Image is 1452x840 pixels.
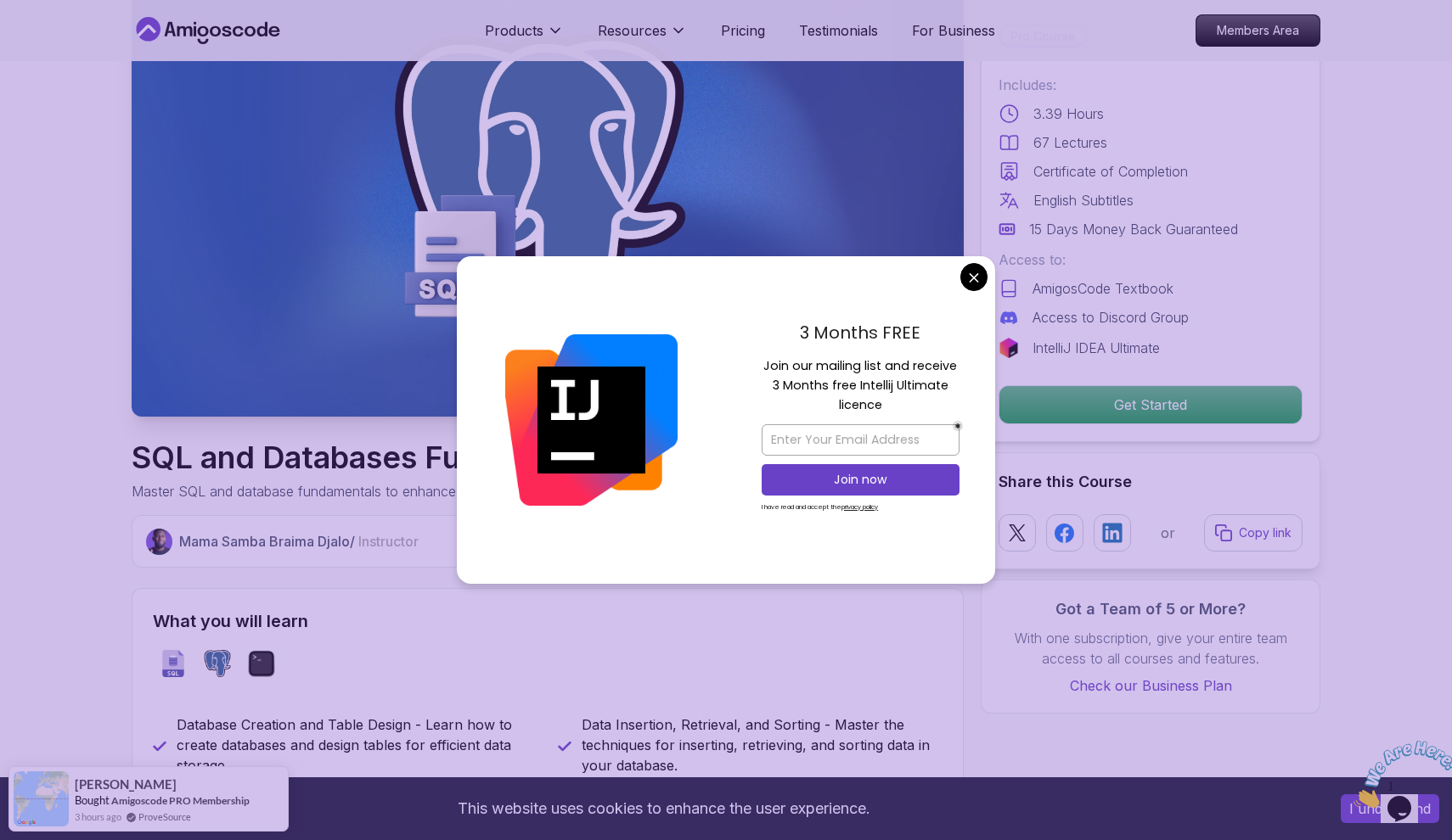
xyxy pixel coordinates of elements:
[146,529,172,555] img: Nelson Djalo
[598,20,667,41] p: Resources
[7,7,112,74] img: Chat attention grabber
[132,440,723,474] h1: SQL and Databases Fundamentals
[485,20,543,41] p: Products
[999,385,1303,424] button: Get Started
[204,650,231,677] img: postgres logo
[582,714,943,776] p: Data Insertion, Retrieval, and Sorting - Master the techniques for inserting, retrieving, and sor...
[912,20,995,41] a: For Business
[1196,15,1320,46] p: Members Area
[1029,219,1238,239] p: 15 Days Money Back Guaranteed
[598,20,687,54] button: Resources
[999,249,1303,270] p: Access to:
[1347,734,1452,815] iframe: chat widget
[75,777,177,792] span: [PERSON_NAME]
[1033,338,1160,358] p: IntelliJ IDEA Ultimate
[358,533,419,550] span: Instructor
[485,20,564,54] button: Products
[999,675,1303,696] a: Check our Business Plan
[13,790,1315,827] div: This website uses cookies to enhance the user experience.
[1196,14,1320,47] a: Members Area
[999,75,1303,95] p: Includes:
[138,809,191,824] a: ProveSource
[75,809,121,824] span: 3 hours ago
[248,650,275,677] img: terminal logo
[153,609,943,633] h2: What you will learn
[1239,524,1292,541] p: Copy link
[1341,794,1439,823] button: Accept cookies
[7,7,14,21] span: 1
[132,481,723,501] p: Master SQL and database fundamentals to enhance your data querying and management skills.
[1033,190,1134,210] p: English Subtitles
[111,794,250,807] a: Amigoscode PRO Membership
[1033,307,1189,328] p: Access to Discord Group
[1033,104,1104,124] p: 3.39 Hours
[1033,161,1188,182] p: Certificate of Completion
[999,597,1303,621] h3: Got a Team of 5 or More?
[14,771,69,826] img: provesource social proof notification image
[177,714,537,776] p: Database Creation and Table Design - Learn how to create databases and design tables for efficien...
[179,531,419,552] p: Mama Samba Braima Djalo /
[1204,514,1303,552] button: Copy link
[999,470,1303,494] h2: Share this Course
[75,793,110,807] span: Bought
[999,628,1303,669] p: With one subscription, give your entire team access to all courses and features.
[999,338,1019,358] img: jetbrains logo
[721,20,765,41] a: Pricing
[999,386,1302,423] p: Get Started
[799,20,878,41] a: Testimonials
[1161,523,1175,543] p: or
[160,650,187,677] img: sql logo
[1033,278,1173,299] p: AmigosCode Textbook
[1033,132,1107,153] p: 67 Lectures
